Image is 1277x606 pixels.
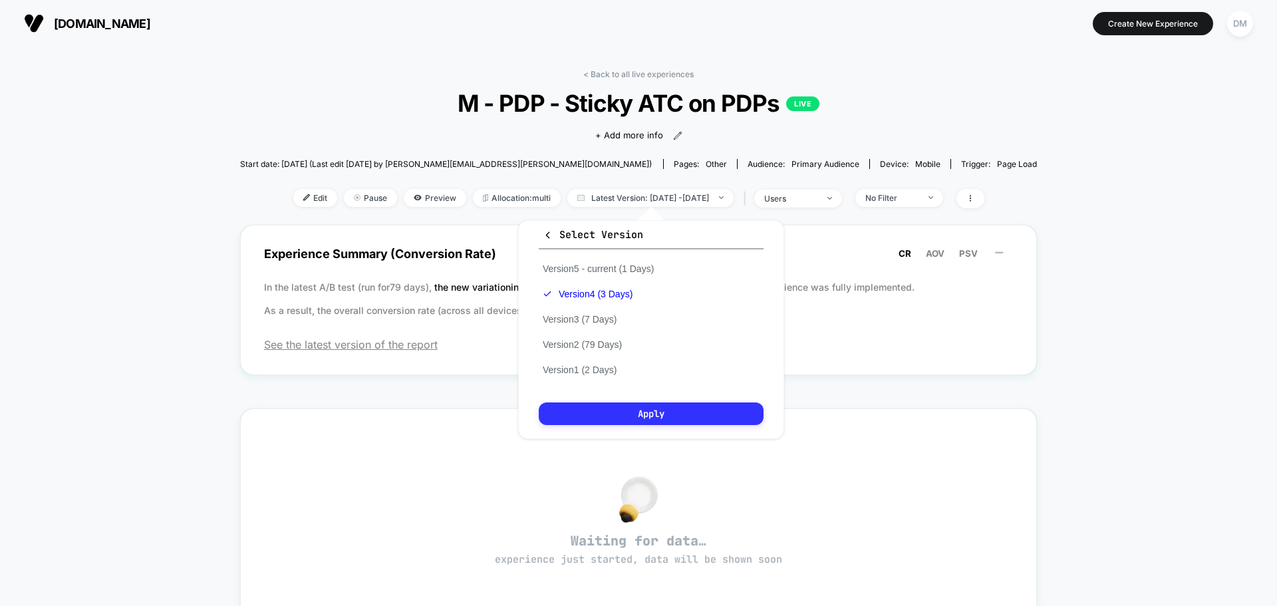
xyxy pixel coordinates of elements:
[865,193,919,203] div: No Filter
[264,275,1014,322] p: In the latest A/B test (run for 79 days), before the experience was fully implemented. As a resul...
[1223,10,1257,37] button: DM
[264,338,1014,351] span: See the latest version of the report
[895,247,915,259] button: CR
[539,288,637,300] button: Version4 (3 Days)
[740,189,754,208] span: |
[915,159,940,169] span: mobile
[1093,12,1213,35] button: Create New Experience
[961,159,1037,169] div: Trigger:
[928,196,933,199] img: end
[539,339,626,351] button: Version2 (79 Days)
[24,13,44,33] img: Visually logo
[473,189,561,207] span: Allocation: multi
[595,129,663,142] span: + Add more info
[539,263,658,275] button: Version5 - current (1 Days)
[1227,11,1253,37] div: DM
[748,159,859,169] div: Audience:
[264,239,1014,269] span: Experience Summary (Conversion Rate)
[583,69,694,79] a: < Back to all live experiences
[869,159,950,169] span: Device:
[54,17,150,31] span: [DOMAIN_NAME]
[955,247,982,259] button: PSV
[791,159,859,169] span: Primary Audience
[719,196,724,199] img: end
[434,281,711,293] span: the new variation increased the conversion rate (CR) by 0.93 %
[20,13,154,34] button: [DOMAIN_NAME]
[539,402,764,425] button: Apply
[280,89,998,117] span: M - PDP - Sticky ATC on PDPs
[303,194,310,201] img: edit
[764,194,817,204] div: users
[997,159,1037,169] span: Page Load
[619,476,658,523] img: no_data
[483,194,488,202] img: rebalance
[240,159,652,169] span: Start date: [DATE] (Last edit [DATE] by [PERSON_NAME][EMAIL_ADDRESS][PERSON_NAME][DOMAIN_NAME])
[354,194,360,201] img: end
[786,96,819,111] p: LIVE
[404,189,466,207] span: Preview
[344,189,397,207] span: Pause
[539,364,621,376] button: Version1 (2 Days)
[827,197,832,200] img: end
[539,313,621,325] button: Version3 (7 Days)
[495,553,782,566] span: experience just started, data will be shown soon
[539,227,764,249] button: Select Version
[706,159,727,169] span: other
[674,159,727,169] div: Pages:
[543,228,643,241] span: Select Version
[577,194,585,201] img: calendar
[899,248,911,259] span: CR
[922,247,948,259] button: AOV
[264,532,1014,567] span: Waiting for data…
[959,248,978,259] span: PSV
[293,189,337,207] span: Edit
[567,189,734,207] span: Latest Version: [DATE] - [DATE]
[926,248,944,259] span: AOV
